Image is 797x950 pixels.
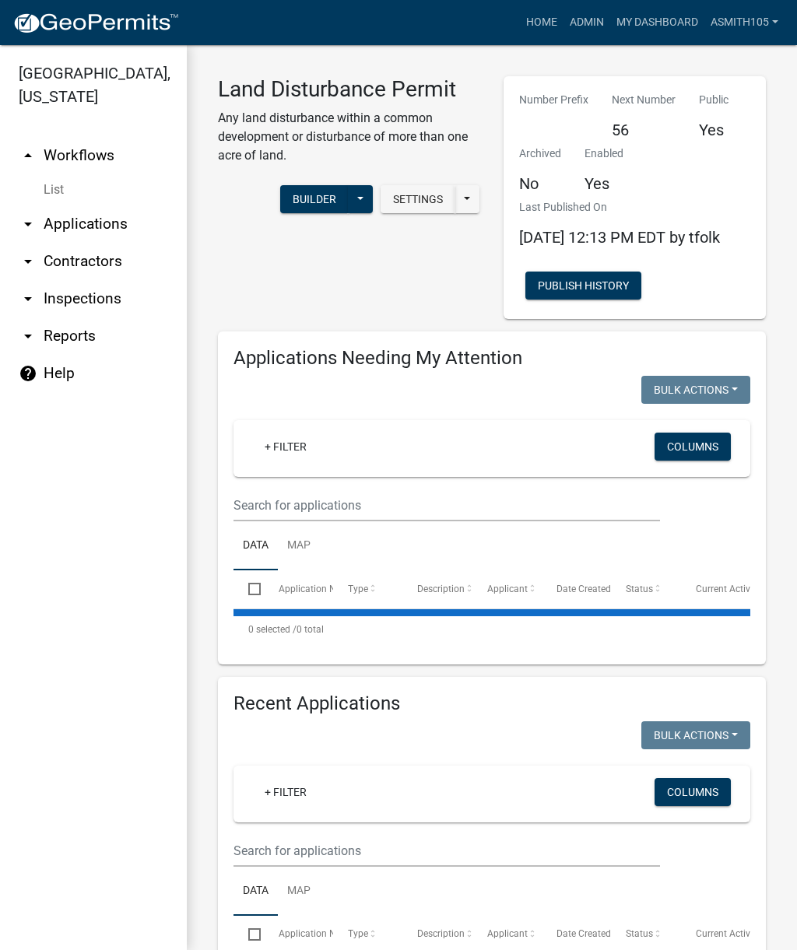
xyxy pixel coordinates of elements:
[519,145,561,162] p: Archived
[333,570,402,608] datatable-header-cell: Type
[248,624,297,635] span: 0 selected /
[611,570,680,608] datatable-header-cell: Status
[487,584,528,594] span: Applicant
[233,692,750,715] h4: Recent Applications
[525,272,641,300] button: Publish History
[704,8,785,37] a: asmith105
[556,584,611,594] span: Date Created
[520,8,564,37] a: Home
[233,835,660,867] input: Search for applications
[417,928,465,939] span: Description
[233,489,660,521] input: Search for applications
[252,433,319,461] a: + Filter
[252,778,319,806] a: + Filter
[556,928,611,939] span: Date Created
[612,121,676,139] h5: 56
[641,721,750,749] button: Bulk Actions
[348,928,368,939] span: Type
[612,92,676,108] p: Next Number
[233,570,263,608] datatable-header-cell: Select
[279,584,363,594] span: Application Number
[280,185,349,213] button: Builder
[610,8,704,37] a: My Dashboard
[19,215,37,233] i: arrow_drop_down
[19,364,37,383] i: help
[696,928,760,939] span: Current Activity
[417,584,465,594] span: Description
[585,145,623,162] p: Enabled
[655,778,731,806] button: Columns
[19,289,37,308] i: arrow_drop_down
[233,347,750,370] h4: Applications Needing My Attention
[696,584,760,594] span: Current Activity
[278,867,320,917] a: Map
[381,185,455,213] button: Settings
[218,109,480,165] p: Any land disturbance within a common development or disturbance of more than one acre of land.
[233,521,278,571] a: Data
[218,76,480,103] h3: Land Disturbance Permit
[681,570,750,608] datatable-header-cell: Current Activity
[519,174,561,193] h5: No
[263,570,332,608] datatable-header-cell: Application Number
[525,281,641,293] wm-modal-confirm: Workflow Publish History
[655,433,731,461] button: Columns
[19,146,37,165] i: arrow_drop_up
[641,376,750,404] button: Bulk Actions
[279,928,363,939] span: Application Number
[348,584,368,594] span: Type
[19,252,37,271] i: arrow_drop_down
[19,327,37,345] i: arrow_drop_down
[519,199,720,216] p: Last Published On
[699,92,729,108] p: Public
[699,121,729,139] h5: Yes
[278,521,320,571] a: Map
[519,228,720,247] span: [DATE] 12:13 PM EDT by tfolk
[487,928,528,939] span: Applicant
[233,610,750,649] div: 0 total
[564,8,610,37] a: Admin
[233,867,278,917] a: Data
[519,92,588,108] p: Number Prefix
[626,584,653,594] span: Status
[626,928,653,939] span: Status
[472,570,542,608] datatable-header-cell: Applicant
[402,570,472,608] datatable-header-cell: Description
[542,570,611,608] datatable-header-cell: Date Created
[585,174,623,193] h5: Yes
